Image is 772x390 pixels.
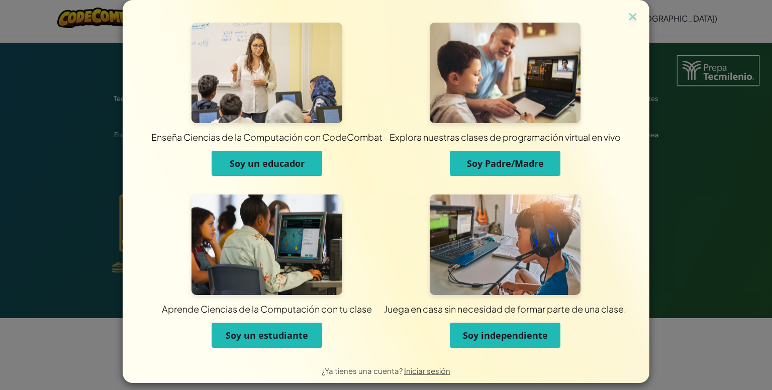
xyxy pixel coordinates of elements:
font: Soy independiente [463,329,548,341]
img: Para docentes [191,23,342,123]
button: Soy Padre/Madre [450,151,560,176]
font: Aprende Ciencias de la Computación con tu clase [162,303,372,315]
img: icono de cerrar [626,10,639,25]
img: Para estudiantes [191,194,342,295]
a: Iniciar sesión [404,366,450,375]
font: Soy un estudiante [226,329,308,341]
button: Soy un educador [212,151,322,176]
font: Juega en casa sin necesidad de formar parte de una clase. [384,303,626,315]
button: Soy independiente [450,323,560,348]
font: Enseña Ciencias de la Computación con CodeCombat [151,131,382,143]
img: Para Padres [430,23,581,123]
button: Soy un estudiante [212,323,322,348]
font: ¿Ya tienes una cuenta? [322,366,403,375]
font: Explora nuestras clases de programación virtual en vivo [390,131,621,143]
font: Soy un educador [230,157,305,169]
font: Soy Padre/Madre [467,157,544,169]
img: Para estudiantes independientes [430,194,581,295]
